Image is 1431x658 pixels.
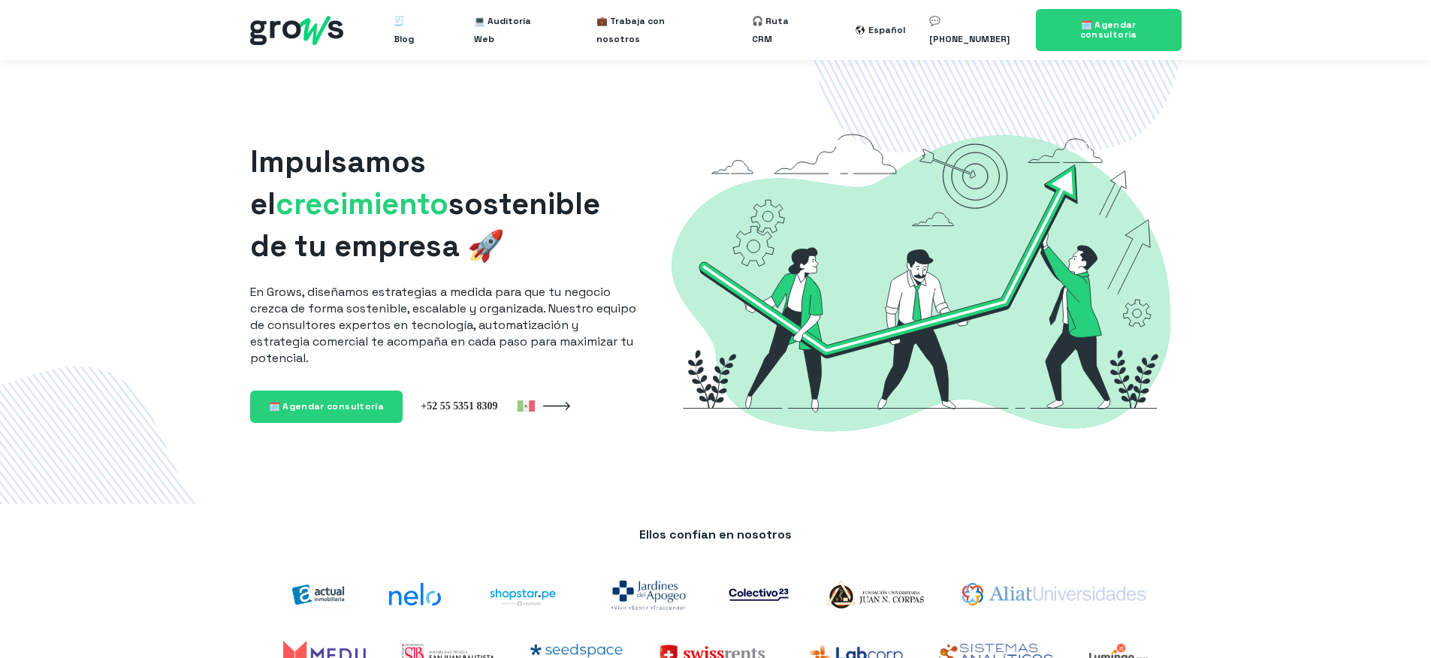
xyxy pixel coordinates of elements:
img: nelo [389,583,441,605]
a: 🧾 Blog [394,6,425,54]
img: logo-Corpas [825,578,926,611]
img: shoptarpe [477,578,569,611]
a: 💻 Auditoría Web [474,6,548,54]
a: 🗓️ Agendar consultoría [250,391,403,423]
img: grows - hubspot [250,16,343,45]
a: 🗓️ Agendar consultoría [1036,9,1182,51]
p: En Grows, diseñamos estrategias a medida para que tu negocio crezca de forma sostenible, escalabl... [250,284,636,367]
img: Grows-Growth-Marketing-Hacking-Hubspot [660,108,1182,456]
a: 🎧 Ruta CRM [752,6,808,54]
a: 💼 Trabaja con nosotros [596,6,704,54]
span: 🗓️ Agendar consultoría [1080,19,1137,41]
span: 🗓️ Agendar consultoría [269,400,385,412]
p: Ellos confían en nosotros [265,527,1167,543]
h1: Impulsamos el sostenible de tu empresa 🚀 [250,141,636,267]
img: México +52 55 5351 8309 [421,399,535,412]
a: 💬 [PHONE_NUMBER] [929,6,1017,54]
div: Español [868,21,905,39]
img: aliat-universidades [962,583,1148,605]
img: jardines-del-apogeo [605,572,693,617]
img: actual-inmobiliaria [283,575,354,614]
img: co23 [729,588,789,601]
span: crecimiento [276,185,448,223]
